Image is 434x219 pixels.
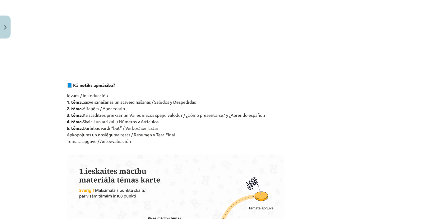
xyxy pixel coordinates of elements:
strong: 2. tēma. [67,106,83,111]
strong: 3. tēma. [67,112,83,118]
img: icon-close-lesson-0947bae3869378f0d4975bcd49f059093ad1ed9edebbc8119c70593378902aed.svg [4,25,7,30]
strong: 4. tēma. [67,119,83,124]
p: Ievads / Introducción Sasveicināšanās un atsveicināšanās / Saludos y Despedidas Alfabēts / Abeced... [67,92,367,151]
strong: 5. tēma. [67,125,83,131]
strong: 📘 Kā notiks apmācība? [67,82,115,88]
strong: 1. tēma. [67,99,83,105]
